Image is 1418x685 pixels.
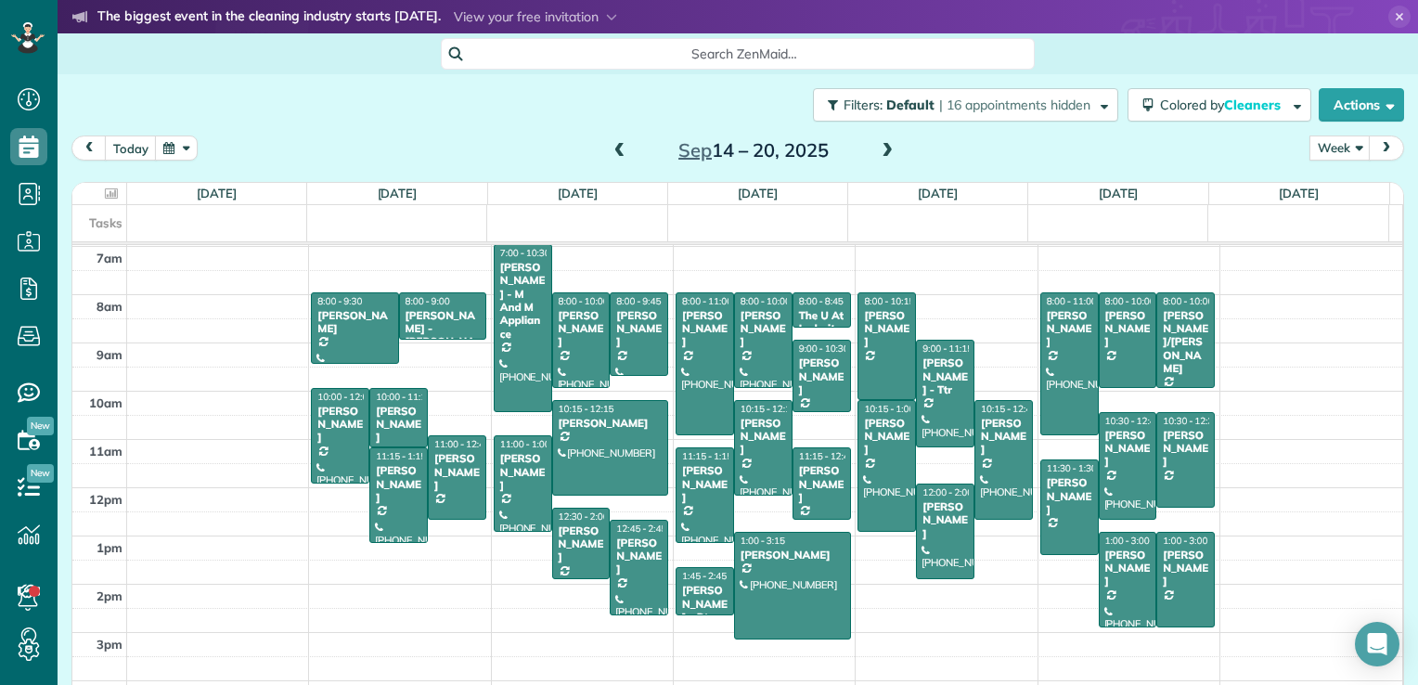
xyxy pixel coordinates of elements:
span: 8:00 - 9:00 [406,295,450,307]
span: Filters: [844,97,883,113]
span: 12pm [89,492,122,507]
div: [PERSON_NAME] [681,309,728,349]
span: New [27,464,54,483]
a: Filters: Default | 16 appointments hidden [804,88,1118,122]
span: 7am [97,251,122,265]
a: [DATE] [1279,186,1319,200]
div: [PERSON_NAME] [1162,549,1209,588]
span: Default [886,97,935,113]
button: prev [71,136,107,161]
span: 9:00 - 10:30 [799,342,849,355]
h2: 14 – 20, 2025 [638,140,870,161]
button: Colored byCleaners [1128,88,1311,122]
span: 8:00 - 11:00 [1047,295,1097,307]
div: [PERSON_NAME] [798,356,845,396]
div: [PERSON_NAME] [922,500,969,540]
span: 8:00 - 9:30 [317,295,362,307]
div: [PERSON_NAME] [499,452,547,492]
span: 12:00 - 2:00 [922,486,973,498]
span: 10:15 - 1:00 [864,403,914,415]
span: Sep [678,138,712,162]
div: Open Intercom Messenger [1355,622,1399,666]
div: [PERSON_NAME] - Btn Systems [681,584,728,638]
span: 10:30 - 12:45 [1105,415,1161,427]
strong: The biggest event in the cleaning industry starts [DATE]. [97,7,441,28]
span: 11:15 - 1:15 [682,450,732,462]
a: [DATE] [558,186,598,200]
div: [PERSON_NAME] [740,417,787,457]
div: [PERSON_NAME] [1162,429,1209,469]
span: Cleaners [1224,97,1283,113]
span: 11:15 - 1:15 [376,450,426,462]
span: 7:00 - 10:30 [500,247,550,259]
div: [PERSON_NAME] [1046,309,1093,349]
div: [PERSON_NAME] [433,452,481,492]
div: [PERSON_NAME] [558,524,605,564]
span: New [27,417,54,435]
span: 2pm [97,588,122,603]
span: 10:15 - 12:45 [981,403,1037,415]
span: 1:45 - 2:45 [682,570,727,582]
span: 10:00 - 11:15 [376,391,432,403]
div: [PERSON_NAME] - [PERSON_NAME] [405,309,481,363]
span: 8:00 - 10:00 [741,295,791,307]
span: 10:00 - 12:00 [317,391,373,403]
span: 1:00 - 3:15 [741,535,785,547]
span: 10:30 - 12:30 [1163,415,1218,427]
span: 12:45 - 2:45 [616,523,666,535]
button: Week [1309,136,1371,161]
span: 8:00 - 8:45 [799,295,844,307]
span: Tasks [89,215,122,230]
span: 1:00 - 3:00 [1105,535,1150,547]
a: [DATE] [738,186,778,200]
span: 9am [97,347,122,362]
span: 9:00 - 11:15 [922,342,973,355]
span: 3pm [97,637,122,652]
button: today [105,136,157,161]
span: 11:15 - 12:45 [799,450,855,462]
span: | 16 appointments hidden [939,97,1090,113]
span: 10am [89,395,122,410]
span: 8:00 - 10:00 [1105,295,1155,307]
div: [PERSON_NAME] [1104,549,1152,588]
span: 1pm [97,540,122,555]
div: [PERSON_NAME] [863,309,910,349]
div: [PERSON_NAME] [558,417,664,430]
span: 8:00 - 10:00 [559,295,609,307]
div: [PERSON_NAME] [980,417,1027,457]
span: 11:00 - 1:00 [500,438,550,450]
span: 8:00 - 9:45 [616,295,661,307]
a: [DATE] [1099,186,1139,200]
span: 11:30 - 1:30 [1047,462,1097,474]
div: [PERSON_NAME] [558,309,605,349]
div: [PERSON_NAME] [863,417,910,457]
a: [DATE] [378,186,418,200]
a: [DATE] [197,186,237,200]
div: [PERSON_NAME] [316,405,364,445]
div: [PERSON_NAME] [615,309,663,349]
span: 12:30 - 2:00 [559,511,609,523]
span: 11:00 - 12:45 [434,438,490,450]
button: Filters: Default | 16 appointments hidden [813,88,1118,122]
span: 8:00 - 10:00 [1163,295,1213,307]
div: [PERSON_NAME] [1104,429,1152,469]
div: [PERSON_NAME] [316,309,393,336]
div: [PERSON_NAME] [681,464,728,504]
button: next [1369,136,1404,161]
div: [PERSON_NAME] [375,405,422,445]
div: The U At Ledroit [798,309,845,336]
div: [PERSON_NAME]/[PERSON_NAME] [1162,309,1209,376]
div: [PERSON_NAME] - M And M Appliance [499,261,547,341]
div: [PERSON_NAME] [740,549,845,562]
div: [PERSON_NAME] [375,464,422,504]
div: [PERSON_NAME] [615,536,663,576]
span: 1:00 - 3:00 [1163,535,1207,547]
div: [PERSON_NAME] [1046,476,1093,516]
span: 11am [89,444,122,459]
button: Actions [1319,88,1404,122]
span: 8:00 - 11:00 [682,295,732,307]
span: 8:00 - 10:15 [864,295,914,307]
span: 10:15 - 12:15 [559,403,614,415]
div: [PERSON_NAME] [798,464,845,504]
span: 10:15 - 12:15 [741,403,796,415]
